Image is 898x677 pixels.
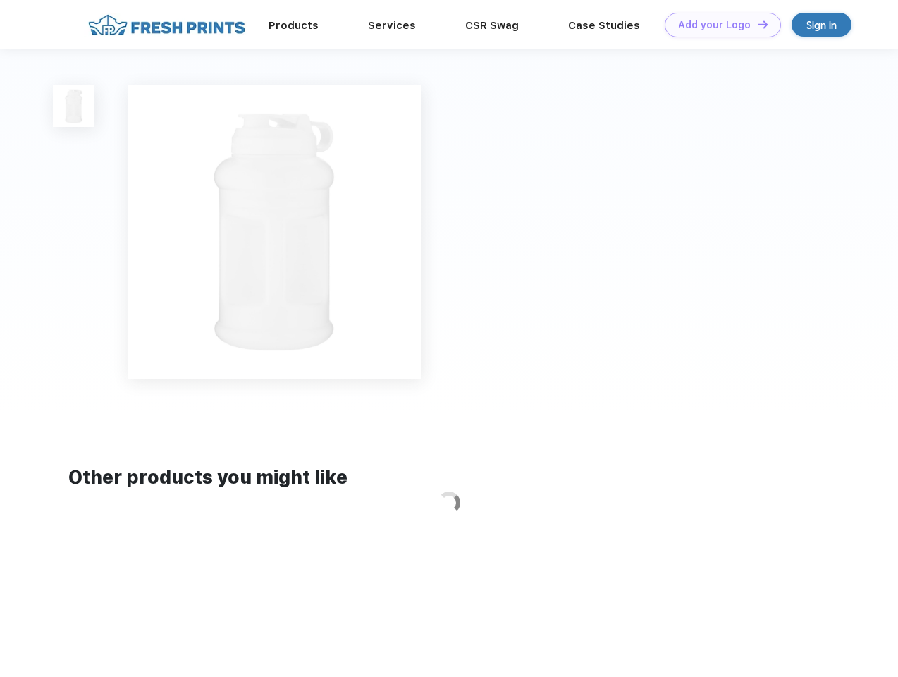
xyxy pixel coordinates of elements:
[758,20,768,28] img: DT
[678,19,751,31] div: Add your Logo
[53,85,94,127] img: func=resize&h=100
[269,19,319,32] a: Products
[792,13,851,37] a: Sign in
[84,13,250,37] img: fo%20logo%202.webp
[68,464,829,492] div: Other products you might like
[806,17,837,33] div: Sign in
[128,85,421,379] img: func=resize&h=640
